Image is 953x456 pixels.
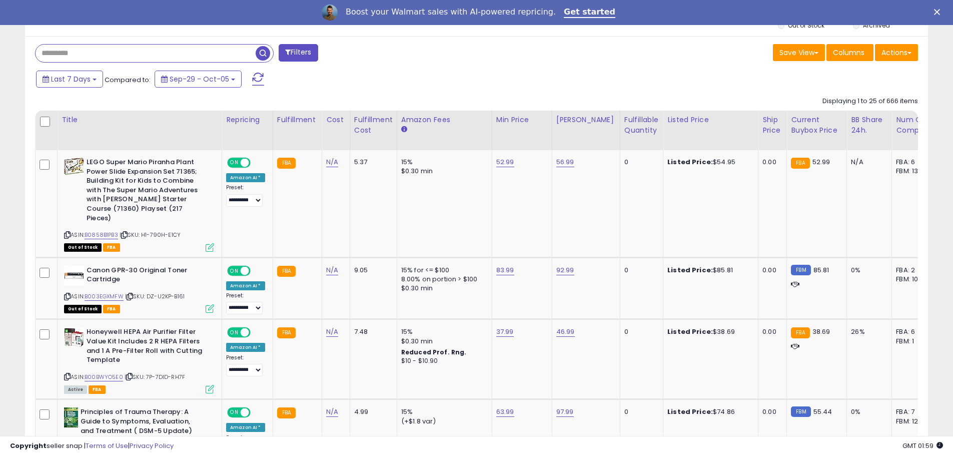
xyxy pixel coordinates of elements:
span: 2025-10-13 01:59 GMT [902,441,943,450]
small: FBA [277,266,296,277]
div: FBM: 13 [896,167,929,176]
div: ASIN: [64,158,214,251]
div: FBM: 10 [896,275,929,284]
div: 15% for <= $100 [401,266,484,275]
span: ON [228,408,241,417]
a: Privacy Policy [130,441,174,450]
span: FBA [89,385,106,394]
span: | SKU: DZ-U2KP-B161 [125,292,185,300]
a: 37.99 [496,327,514,337]
div: 15% [401,327,484,336]
div: Preset: [226,354,265,377]
a: 63.99 [496,407,514,417]
div: 0 [624,158,655,167]
div: 26% [851,327,884,336]
div: 0% [851,407,884,416]
small: Amazon Fees. [401,125,407,134]
a: B003EGXMFW [85,292,124,301]
div: $0.30 min [401,337,484,346]
span: OFF [249,159,265,167]
div: 8.00% on portion > $100 [401,275,484,284]
div: $0.30 min [401,284,484,293]
button: Actions [875,44,918,61]
div: Preset: [226,292,265,315]
span: OFF [249,266,265,275]
span: ON [228,159,241,167]
span: ON [228,328,241,337]
b: Listed Price: [667,327,713,336]
strong: Copyright [10,441,47,450]
div: 4.99 [354,407,389,416]
div: 0 [624,407,655,416]
div: [PERSON_NAME] [556,115,616,125]
small: FBA [277,327,296,338]
button: Filters [279,44,318,62]
div: ASIN: [64,266,214,312]
div: Current Buybox Price [791,115,842,136]
a: 52.99 [496,157,514,167]
a: 83.99 [496,265,514,275]
div: Close [934,9,944,15]
span: Sep-29 - Oct-05 [170,74,229,84]
span: 85.81 [813,265,829,275]
div: Fulfillment Cost [354,115,393,136]
span: 52.99 [812,157,830,167]
div: Repricing [226,115,269,125]
span: 55.44 [813,407,832,416]
div: 0.00 [762,327,779,336]
div: $54.95 [667,158,750,167]
button: Sep-29 - Oct-05 [155,71,242,88]
a: N/A [326,327,338,337]
div: Num of Comp. [896,115,932,136]
div: FBA: 2 [896,266,929,275]
a: N/A [326,407,338,417]
div: $10 - $10.90 [401,357,484,365]
div: 5.37 [354,158,389,167]
div: N/A [851,158,884,167]
small: FBA [277,158,296,169]
b: Honeywell HEPA Air Purifier Filter Value Kit Includes 2 R HEPA Filters and 1 A Pre-Filter Roll wi... [87,327,208,367]
img: 51d6rbx+IQL._SL40_.jpg [64,327,84,347]
div: Amazon Fees [401,115,488,125]
label: Archived [863,21,890,30]
div: Amazon AI * [226,343,265,352]
div: $85.81 [667,266,750,275]
div: Listed Price [667,115,754,125]
div: Amazon AI * [226,173,265,182]
a: Get started [564,7,615,18]
div: FBA: 7 [896,407,929,416]
a: 46.99 [556,327,575,337]
button: Columns [826,44,873,61]
button: Last 7 Days [36,71,103,88]
small: FBM [791,406,810,417]
a: 56.99 [556,157,574,167]
span: FBA [103,243,120,252]
div: 0.00 [762,407,779,416]
div: Preset: [226,184,265,207]
div: seller snap | | [10,441,174,451]
div: 15% [401,158,484,167]
div: FBM: 12 [896,417,929,426]
div: Min Price [496,115,548,125]
div: 0% [851,266,884,275]
span: All listings that are currently out of stock and unavailable for purchase on Amazon [64,243,102,252]
div: 0 [624,327,655,336]
img: Profile image for Adrian [322,5,338,21]
div: FBM: 1 [896,337,929,346]
a: 97.99 [556,407,574,417]
span: 38.69 [812,327,830,336]
img: 31ePC2eWOmL._SL40_.jpg [64,266,84,286]
a: Terms of Use [86,441,128,450]
b: Listed Price: [667,265,713,275]
small: FBA [791,158,809,169]
button: Save View [773,44,825,61]
b: Listed Price: [667,157,713,167]
a: N/A [326,157,338,167]
div: (+$1.8 var) [401,417,484,426]
div: Displaying 1 to 25 of 666 items [822,97,918,106]
small: FBM [791,265,810,275]
label: Out of Stock [788,21,824,30]
div: 0 [624,266,655,275]
b: Canon GPR-30 Original Toner Cartridge [87,266,208,287]
div: FBA: 6 [896,158,929,167]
